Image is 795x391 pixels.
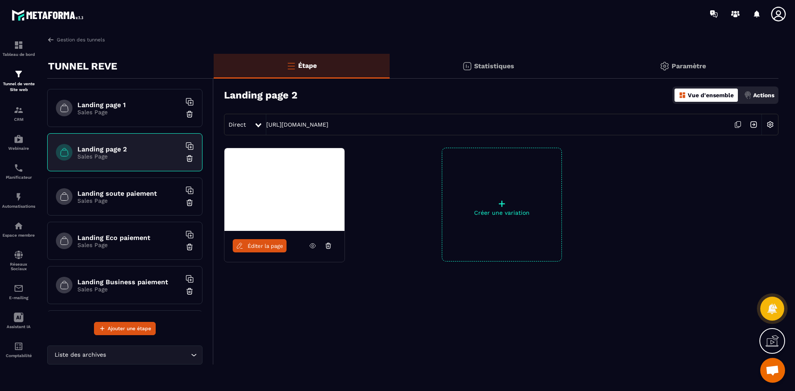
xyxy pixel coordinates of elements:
[2,52,35,57] p: Tableau de bord
[53,350,108,360] span: Liste des archives
[77,109,181,115] p: Sales Page
[2,306,35,335] a: Assistant IA
[185,154,194,163] img: trash
[77,242,181,248] p: Sales Page
[266,121,328,128] a: [URL][DOMAIN_NAME]
[2,99,35,128] a: formationformationCRM
[108,350,189,360] input: Search for option
[442,209,561,216] p: Créer une variation
[14,341,24,351] img: accountant
[2,324,35,329] p: Assistant IA
[298,62,317,70] p: Étape
[2,63,35,99] a: formationformationTunnel de vente Site web
[48,58,117,74] p: TUNNEL REVE
[47,345,202,365] div: Search for option
[224,89,297,101] h3: Landing page 2
[2,277,35,306] a: emailemailE-mailing
[2,233,35,237] p: Espace membre
[760,358,785,383] div: Ouvrir le chat
[2,128,35,157] a: automationsautomationsWebinaire
[47,36,105,43] a: Gestion des tunnels
[77,190,181,197] h6: Landing soute paiement
[14,134,24,144] img: automations
[77,153,181,160] p: Sales Page
[185,243,194,251] img: trash
[77,286,181,293] p: Sales Page
[679,91,686,99] img: dashboard-orange.40269519.svg
[14,192,24,202] img: automations
[94,322,156,335] button: Ajouter une étape
[14,163,24,173] img: scheduler
[688,92,734,98] p: Vue d'ensemble
[77,234,181,242] h6: Landing Eco paiement
[462,61,472,71] img: stats.20deebd0.svg
[2,157,35,186] a: schedulerschedulerPlanificateur
[185,287,194,295] img: trash
[753,92,774,98] p: Actions
[2,215,35,244] a: automationsautomationsEspace membre
[286,61,296,71] img: bars-o.4a397970.svg
[2,244,35,277] a: social-networksocial-networkRéseaux Sociaux
[2,146,35,151] p: Webinaire
[474,62,514,70] p: Statistiques
[2,262,35,271] p: Réseaux Sociaux
[2,335,35,364] a: accountantaccountantComptabilité
[2,175,35,180] p: Planificateur
[77,101,181,109] h6: Landing page 1
[77,197,181,204] p: Sales Page
[248,243,283,249] span: Éditer la page
[672,62,706,70] p: Paramètre
[442,198,561,209] p: +
[229,121,246,128] span: Direct
[2,204,35,209] p: Automatisations
[14,40,24,50] img: formation
[224,148,344,231] img: image
[2,117,35,122] p: CRM
[14,250,24,260] img: social-network
[14,221,24,231] img: automations
[746,117,761,132] img: arrow-next.bcc2205e.svg
[47,36,55,43] img: arrow
[14,283,24,293] img: email
[762,117,778,132] img: setting-w.858f3a88.svg
[744,91,752,99] img: actions.d6e523a2.png
[2,34,35,63] a: formationformationTableau de bord
[12,7,86,23] img: logo
[2,295,35,300] p: E-mailing
[108,324,151,333] span: Ajouter une étape
[185,199,194,207] img: trash
[14,105,24,115] img: formation
[2,81,35,93] p: Tunnel de vente Site web
[233,239,287,252] a: Éditer la page
[14,69,24,79] img: formation
[77,278,181,286] h6: Landing Business paiement
[77,145,181,153] h6: Landing page 2
[2,353,35,358] p: Comptabilité
[660,61,670,71] img: setting-gr.5f69749f.svg
[2,186,35,215] a: automationsautomationsAutomatisations
[185,110,194,118] img: trash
